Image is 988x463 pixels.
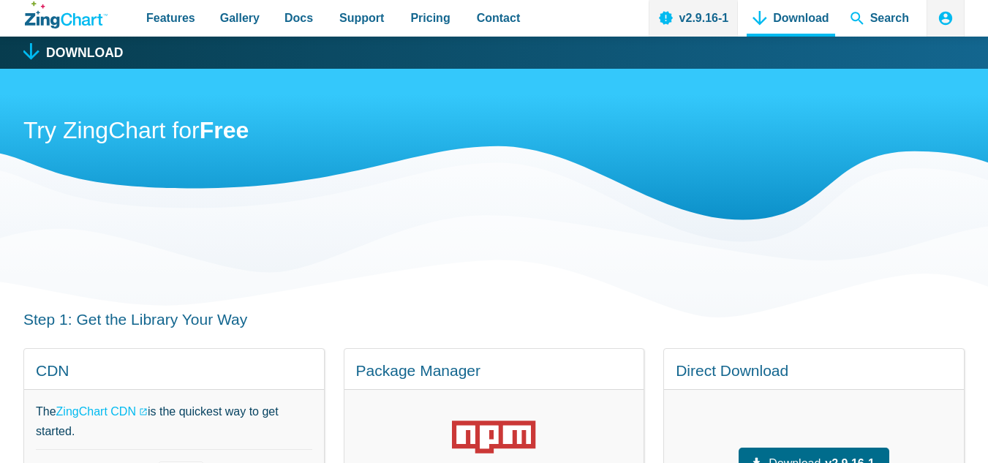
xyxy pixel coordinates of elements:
[410,8,450,28] span: Pricing
[46,47,124,60] h1: Download
[284,8,313,28] span: Docs
[339,8,384,28] span: Support
[36,361,312,380] h4: CDN
[477,8,521,28] span: Contact
[36,402,312,441] p: The is the quickest way to get started.
[23,309,965,329] h3: Step 1: Get the Library Your Way
[220,8,260,28] span: Gallery
[200,117,249,143] strong: Free
[676,361,952,380] h4: Direct Download
[56,402,148,421] a: ZingChart CDN
[356,361,633,380] h4: Package Manager
[146,8,195,28] span: Features
[23,116,965,148] h2: Try ZingChart for
[25,1,108,29] a: ZingChart Logo. Click to return to the homepage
